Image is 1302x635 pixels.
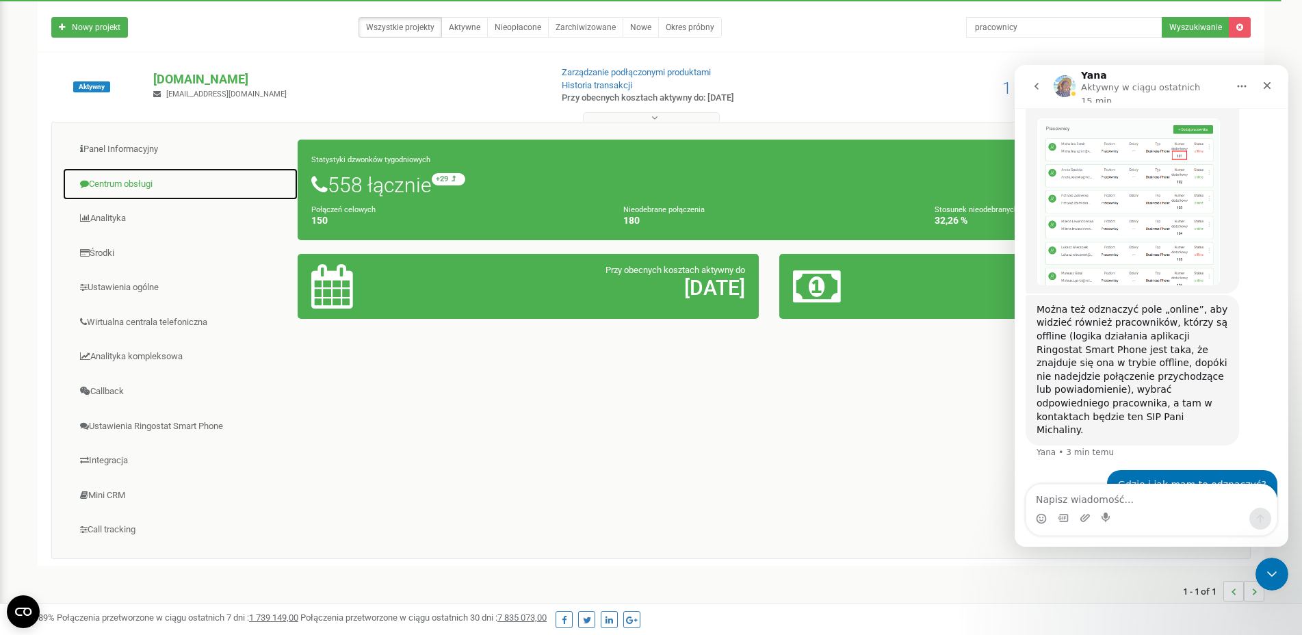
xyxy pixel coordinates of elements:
a: Aktywne [441,17,488,38]
span: [EMAIL_ADDRESS][DOMAIN_NAME] [166,90,287,99]
span: 1 524,35 EUR [1002,79,1098,98]
a: Nowy projekt [51,17,128,38]
a: Callback [62,375,298,409]
small: Statystyki dzwonków tygodniowych [311,155,430,164]
a: Zarządzanie podłączonymi produktami [562,67,711,77]
div: Gdzie i jak mam to odznaczyć? [103,413,252,427]
nav: ... [1183,567,1264,615]
a: Środki [62,237,298,270]
small: +29 [432,173,465,185]
div: Można też odznaczyć pole „online”, aby widzieć również pracowników, którzy są offline (logika dzi... [11,230,224,380]
p: Przy obecnych kosztach aktywny do: [DATE] [562,92,846,105]
h4: 150 [311,216,603,226]
a: Nieopłacone [487,17,549,38]
a: Wszystkie projekty [359,17,442,38]
h4: 32,26 % [935,216,1226,226]
a: Zarchiwizowane [548,17,623,38]
button: Open CMP widget [7,595,40,628]
a: Panel Informacyjny [62,133,298,166]
button: Wyszukiwanie [1162,17,1229,38]
span: Aktywny [73,81,110,92]
a: Mini CRM [62,479,298,513]
h2: [DATE] [463,276,744,299]
a: Historia transakcji [562,80,632,90]
small: Nieodebrane połączenia [623,205,705,214]
button: Selektor emotek [21,448,32,459]
div: Gdzie i jak mam to odznaczyć? [92,405,263,435]
h1: 558 łącznie [311,173,1226,196]
div: Yana • 3 min temu [22,383,99,391]
h2: 1 524,35 € [944,276,1226,299]
a: Okres próbny [658,17,722,38]
iframe: Intercom live chat [1015,65,1288,547]
span: Połączenia przetworzone w ciągu ostatnich 30 dni : [300,612,547,623]
iframe: Intercom live chat [1255,558,1288,591]
button: Załaduj załącznik [65,448,76,458]
span: 1 - 1 of 1 [1183,581,1223,601]
button: Selektor plików GIF [43,448,54,458]
small: Stosunek nieodebranych połączeń [935,205,1050,214]
span: Połączenia przetworzone w ciągu ostatnich 7 dni : [57,612,298,623]
a: Analityka kompleksowa [62,340,298,374]
a: Integracja [62,444,298,478]
a: Wirtualna centrala telefoniczna [62,306,298,339]
a: Analityka [62,202,298,235]
u: 7 835 073,00 [497,612,547,623]
div: user mówi… [11,405,263,437]
a: Centrum obsługi [62,168,298,201]
div: Można też odznaczyć pole „online”, aby widzieć również pracowników, którzy są offline (logika dzi... [22,238,213,372]
input: Wyszukiwanie [966,17,1162,38]
small: Połączeń celowych [311,205,376,214]
button: Start recording [87,448,98,458]
button: Wyślij wiadomość… [235,443,257,465]
a: Ustawienia ogólne [62,271,298,304]
textarea: Napisz wiadomość... [12,419,262,443]
a: Nowe [623,17,659,38]
span: Przy obecnych kosztach aktywny do [606,265,745,275]
a: Ustawienia Ringostat Smart Phone [62,410,298,443]
a: Call tracking [62,513,298,547]
p: [DOMAIN_NAME] [153,70,539,88]
div: Yana mówi… [11,230,263,405]
u: 1 739 149,00 [249,612,298,623]
h4: 180 [623,216,915,226]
